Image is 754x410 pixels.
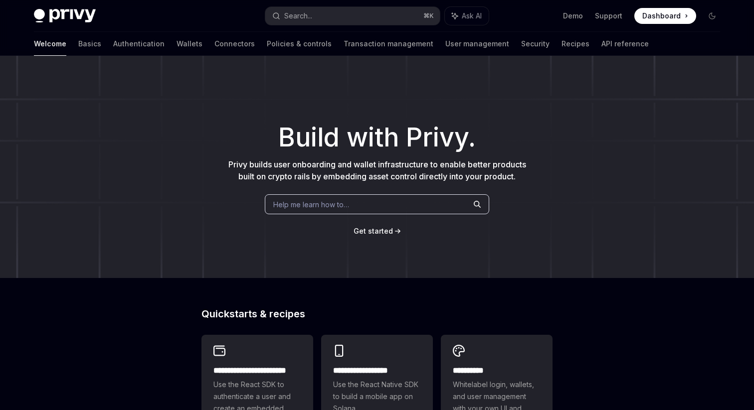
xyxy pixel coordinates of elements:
[354,226,393,236] a: Get started
[201,309,305,319] span: Quickstarts & recipes
[177,32,202,56] a: Wallets
[642,11,681,21] span: Dashboard
[284,10,312,22] div: Search...
[521,32,550,56] a: Security
[634,8,696,24] a: Dashboard
[273,199,349,210] span: Help me learn how to…
[445,32,509,56] a: User management
[563,11,583,21] a: Demo
[34,9,96,23] img: dark logo
[462,11,482,21] span: Ask AI
[228,159,526,181] span: Privy builds user onboarding and wallet infrastructure to enable better products built on crypto ...
[562,32,589,56] a: Recipes
[595,11,622,21] a: Support
[704,8,720,24] button: Toggle dark mode
[113,32,165,56] a: Authentication
[267,32,332,56] a: Policies & controls
[278,129,476,146] span: Build with Privy.
[423,12,434,20] span: ⌘ K
[78,32,101,56] a: Basics
[265,7,440,25] button: Search...⌘K
[34,32,66,56] a: Welcome
[344,32,433,56] a: Transaction management
[214,32,255,56] a: Connectors
[601,32,649,56] a: API reference
[445,7,489,25] button: Ask AI
[354,227,393,235] span: Get started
